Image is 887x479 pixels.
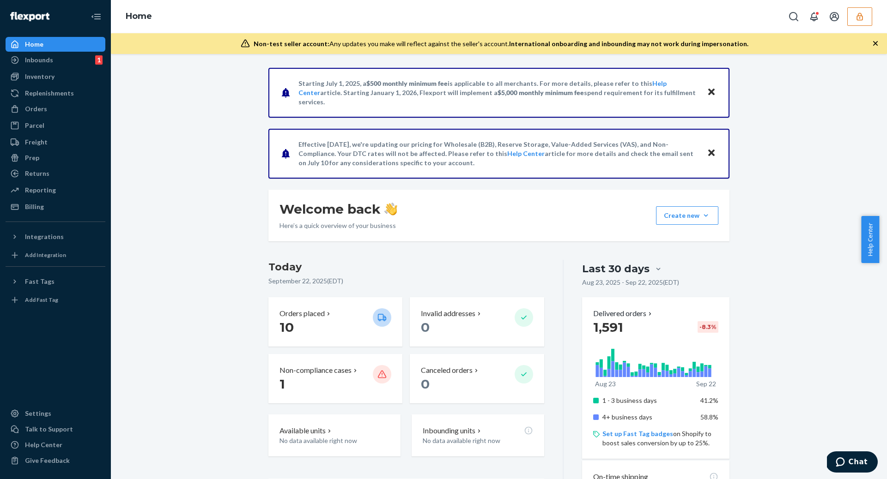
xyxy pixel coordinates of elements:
[254,39,748,48] div: Any updates you make will reflect against the seller's account.
[268,414,401,456] button: Available unitsNo data available right now
[366,79,448,87] span: $500 monthly minimum fee
[25,121,44,130] div: Parcel
[25,55,53,65] div: Inbounds
[25,232,64,241] div: Integrations
[25,186,56,195] div: Reporting
[268,297,402,347] button: Orders placed 10
[784,7,803,26] button: Open Search Box
[279,308,325,319] p: Orders placed
[25,277,55,286] div: Fast Tags
[87,7,105,26] button: Close Navigation
[25,40,43,49] div: Home
[421,308,475,319] p: Invalid addresses
[10,12,49,21] img: Flexport logo
[298,140,698,168] p: Effective [DATE], we're updating our pricing for Wholesale (B2B), Reserve Storage, Value-Added Se...
[705,86,717,99] button: Close
[6,274,105,289] button: Fast Tags
[95,55,103,65] div: 1
[6,406,105,421] a: Settings
[25,104,47,114] div: Orders
[6,453,105,468] button: Give Feedback
[602,396,693,405] p: 1 - 3 business days
[602,430,673,437] a: Set up Fast Tag badges
[25,72,55,81] div: Inventory
[700,413,718,421] span: 58.8%
[827,451,878,474] iframe: Opens a widget where you can chat to one of our agents
[279,319,294,335] span: 10
[6,69,105,84] a: Inventory
[25,296,58,304] div: Add Fast Tag
[423,436,533,445] p: No data available right now
[268,354,402,403] button: Non-compliance cases 1
[582,278,679,287] p: Aug 23, 2025 - Sep 22, 2025 ( EDT )
[602,429,718,448] p: on Shopify to boost sales conversion by up to 25%.
[279,436,389,445] p: No data available right now
[805,7,823,26] button: Open notifications
[6,183,105,198] a: Reporting
[6,293,105,307] a: Add Fast Tag
[279,201,397,217] h1: Welcome back
[6,102,105,116] a: Orders
[298,79,698,107] p: Starting July 1, 2025, a is applicable to all merchants. For more details, please refer to this a...
[25,409,51,418] div: Settings
[279,425,326,436] p: Available units
[705,147,717,160] button: Close
[25,456,70,465] div: Give Feedback
[6,135,105,150] a: Freight
[279,221,397,230] p: Here’s a quick overview of your business
[700,396,718,404] span: 41.2%
[126,11,152,21] a: Home
[25,89,74,98] div: Replenishments
[6,422,105,437] button: Talk to Support
[6,229,105,244] button: Integrations
[421,376,430,392] span: 0
[25,202,44,211] div: Billing
[25,425,73,434] div: Talk to Support
[6,437,105,452] a: Help Center
[279,365,352,376] p: Non-compliance cases
[6,86,105,101] a: Replenishments
[25,153,39,162] div: Prep
[254,40,329,48] span: Non-test seller account:
[25,138,48,147] div: Freight
[268,260,544,275] h3: Today
[593,308,654,319] button: Delivered orders
[6,118,105,133] a: Parcel
[582,262,650,276] div: Last 30 days
[825,7,844,26] button: Open account menu
[507,150,545,157] a: Help Center
[279,376,285,392] span: 1
[25,251,66,259] div: Add Integration
[25,440,62,449] div: Help Center
[384,203,397,216] img: hand-wave emoji
[6,166,105,181] a: Returns
[602,413,693,422] p: 4+ business days
[412,414,544,456] button: Inbounding unitsNo data available right now
[421,365,473,376] p: Canceled orders
[6,248,105,263] a: Add Integration
[593,319,623,335] span: 1,591
[423,425,475,436] p: Inbounding units
[410,354,544,403] button: Canceled orders 0
[698,321,718,333] div: -8.3 %
[6,199,105,214] a: Billing
[696,379,716,389] p: Sep 22
[410,297,544,347] button: Invalid addresses 0
[861,216,879,263] button: Help Center
[498,89,584,96] span: $5,000 monthly minimum fee
[509,40,748,48] span: International onboarding and inbounding may not work during impersonation.
[25,169,49,178] div: Returns
[6,37,105,52] a: Home
[595,379,616,389] p: Aug 23
[656,206,718,225] button: Create new
[421,319,430,335] span: 0
[118,3,159,30] ol: breadcrumbs
[6,53,105,67] a: Inbounds1
[268,276,544,286] p: September 22, 2025 ( EDT )
[6,150,105,165] a: Prep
